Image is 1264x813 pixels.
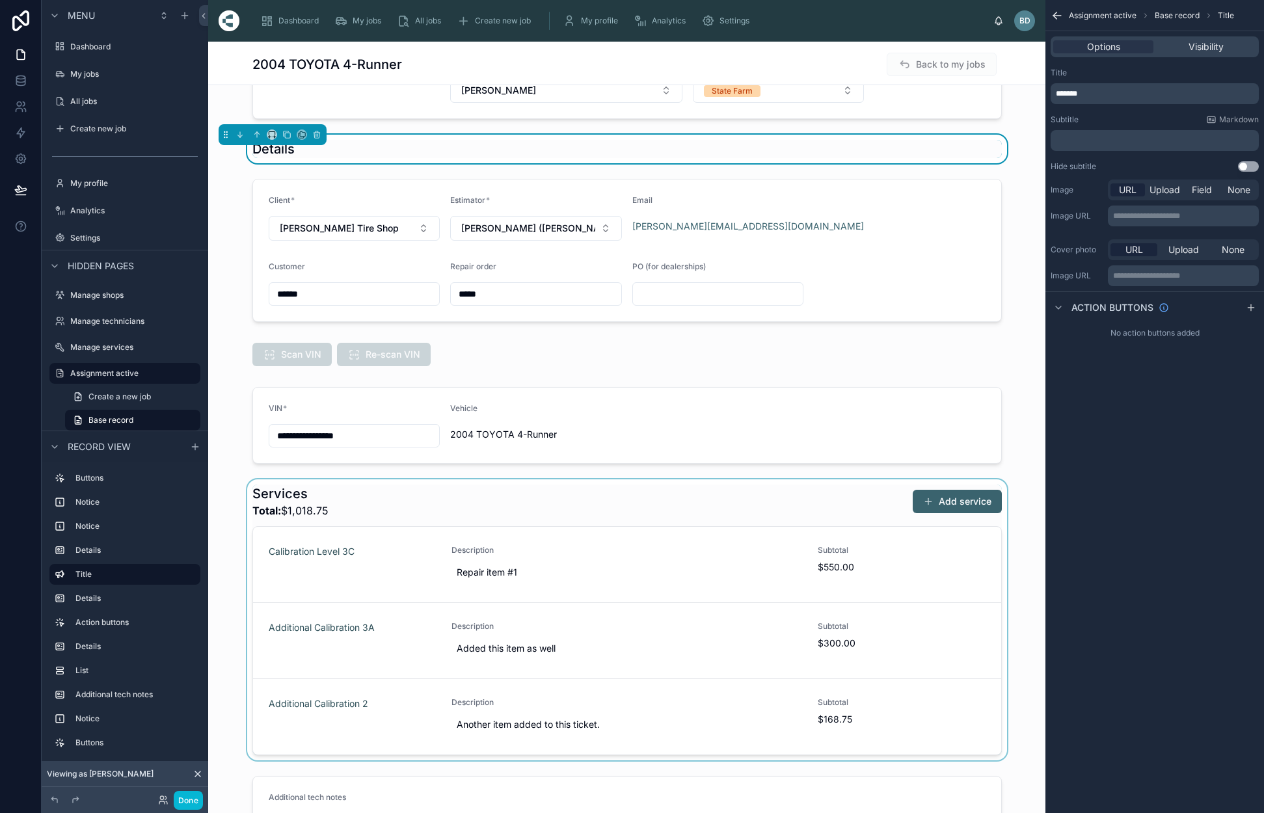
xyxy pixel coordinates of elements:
[1051,68,1067,78] label: Title
[75,738,195,748] label: Buttons
[49,173,200,194] a: My profile
[697,9,759,33] a: Settings
[47,769,154,779] span: Viewing as [PERSON_NAME]
[1108,265,1259,286] div: scrollable content
[88,392,151,402] span: Create a new job
[1051,185,1103,195] label: Image
[1222,243,1244,256] span: None
[70,316,198,327] label: Manage technicians
[1189,40,1224,53] span: Visibility
[1051,114,1079,125] label: Subtitle
[75,593,195,604] label: Details
[252,55,402,73] h1: 2004 TOYOTA 4-Runner
[174,791,203,810] button: Done
[1051,83,1259,104] div: scrollable content
[1051,161,1096,172] label: Hide subtitle
[70,42,198,52] label: Dashboard
[75,713,195,724] label: Notice
[1125,243,1143,256] span: URL
[330,9,390,33] a: My jobs
[68,440,131,453] span: Record view
[1119,183,1136,196] span: URL
[252,140,295,158] h1: Details
[1069,10,1136,21] span: Assignment active
[49,91,200,112] a: All jobs
[68,9,95,22] span: Menu
[415,16,441,26] span: All jobs
[75,545,195,555] label: Details
[1228,183,1250,196] span: None
[1192,183,1212,196] span: Field
[49,64,200,85] a: My jobs
[1087,40,1120,53] span: Options
[75,521,195,531] label: Notice
[353,16,381,26] span: My jobs
[1019,16,1030,26] span: BD
[70,178,198,189] label: My profile
[75,569,190,580] label: Title
[70,290,198,300] label: Manage shops
[49,36,200,57] a: Dashboard
[1206,114,1259,125] a: Markdown
[49,228,200,248] a: Settings
[75,689,195,700] label: Additional tech notes
[49,337,200,358] a: Manage services
[49,118,200,139] a: Create new job
[75,473,195,483] label: Buttons
[75,497,195,507] label: Notice
[1051,271,1103,281] label: Image URL
[581,16,618,26] span: My profile
[1108,206,1259,226] div: scrollable content
[49,311,200,332] a: Manage technicians
[70,69,198,79] label: My jobs
[1071,301,1153,314] span: Action buttons
[68,260,134,273] span: Hidden pages
[219,10,239,31] img: App logo
[75,641,195,652] label: Details
[719,16,749,26] span: Settings
[1051,130,1259,151] div: scrollable content
[278,16,319,26] span: Dashboard
[75,665,195,676] label: List
[559,9,627,33] a: My profile
[1051,245,1103,255] label: Cover photo
[88,415,133,425] span: Base record
[49,363,200,384] a: Assignment active
[1150,183,1180,196] span: Upload
[70,368,193,379] label: Assignment active
[49,285,200,306] a: Manage shops
[1051,211,1103,221] label: Image URL
[42,462,208,766] div: scrollable content
[1219,114,1259,125] span: Markdown
[1168,243,1199,256] span: Upload
[70,96,198,107] label: All jobs
[70,206,198,216] label: Analytics
[70,233,198,243] label: Settings
[1218,10,1234,21] span: Title
[70,124,198,134] label: Create new job
[256,9,328,33] a: Dashboard
[475,16,531,26] span: Create new job
[65,386,200,407] a: Create a new job
[393,9,450,33] a: All jobs
[70,342,198,353] label: Manage services
[1045,323,1264,343] div: No action buttons added
[250,7,993,35] div: scrollable content
[75,617,195,628] label: Action buttons
[652,16,686,26] span: Analytics
[1155,10,1200,21] span: Base record
[49,200,200,221] a: Analytics
[65,410,200,431] a: Base record
[630,9,695,33] a: Analytics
